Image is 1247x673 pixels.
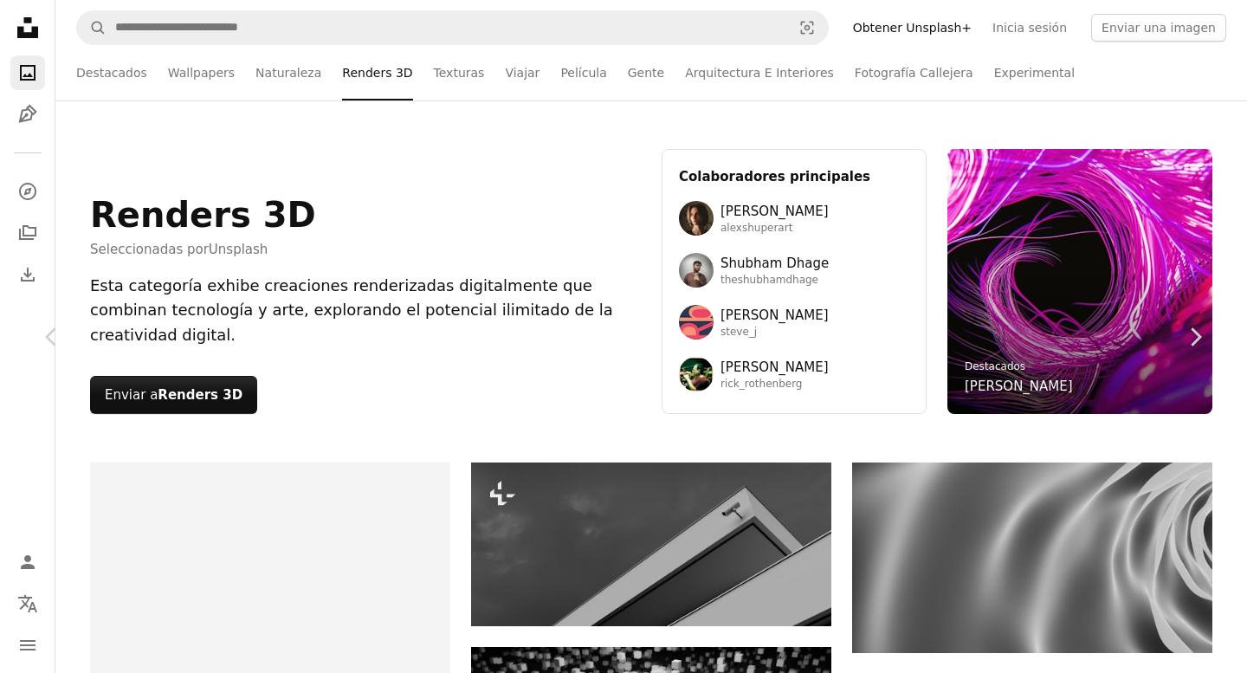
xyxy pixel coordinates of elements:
a: Naturaleza [255,45,321,100]
span: [PERSON_NAME] [720,201,829,222]
strong: Renders 3D [158,387,242,403]
button: Buscar en Unsplash [77,11,107,44]
a: [PERSON_NAME] [965,376,1073,397]
a: Viajar [505,45,540,100]
a: Ilustraciones [10,97,45,132]
span: rick_rothenberg [720,378,829,392]
a: Inicia sesión [982,14,1077,42]
a: Wallpapers [168,45,235,100]
img: Avatar del usuario Shubham Dhage [679,253,714,288]
a: Gente [628,45,664,100]
span: Shubham Dhage [720,253,829,274]
a: Avatar del usuario Alex Shuper[PERSON_NAME]alexshuperart [679,201,909,236]
a: Patrones de luz arremolinados abstractos en escala de grises [852,549,1212,565]
a: Iniciar sesión / Registrarse [10,545,45,579]
a: Destacados [76,45,147,100]
button: Idioma [10,586,45,621]
img: Avatar del usuario Rick Rothenberg [679,357,714,392]
img: Avatar del usuario Steve Johnson [679,305,714,340]
a: Obtener Unsplash+ [843,14,982,42]
button: Búsqueda visual [786,11,828,44]
span: Seleccionadas por [90,239,316,260]
a: Colecciones [10,216,45,250]
span: [PERSON_NAME] [720,305,829,326]
a: Cámara de seguridad en la esquina de un edificio. [471,536,831,552]
a: Fotos [10,55,45,90]
span: theshubhamdhage [720,274,829,288]
button: Enviar aRenders 3D [90,376,257,414]
a: Película [560,45,606,100]
span: [PERSON_NAME] [720,357,829,378]
h1: Renders 3D [90,194,316,236]
a: Explorar [10,174,45,209]
a: Avatar del usuario Steve Johnson[PERSON_NAME]steve_j [679,305,909,340]
a: Texturas [434,45,485,100]
div: Esta categoría exhibe creaciones renderizadas digitalmente que combinan tecnología y arte, explor... [90,274,641,348]
span: alexshuperart [720,222,829,236]
img: Patrones de luz arremolinados abstractos en escala de grises [852,463,1212,653]
h3: Colaboradores principales [679,166,909,187]
form: Encuentra imágenes en todo el sitio [76,10,829,45]
button: Menú [10,628,45,663]
a: Arquitectura E Interiores [685,45,834,100]
a: Avatar del usuario Rick Rothenberg[PERSON_NAME]rick_rothenberg [679,357,909,392]
a: Experimental [994,45,1075,100]
a: Siguiente [1143,254,1247,420]
img: Cámara de seguridad en la esquina de un edificio. [471,463,831,626]
a: Avatar del usuario Shubham DhageShubham Dhagetheshubhamdhage [679,253,909,288]
a: Destacados [965,360,1025,372]
a: Fotografía Callejera [855,45,973,100]
button: Enviar una imagen [1091,14,1226,42]
span: steve_j [720,326,829,340]
a: Unsplash [209,242,268,257]
img: Avatar del usuario Alex Shuper [679,201,714,236]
